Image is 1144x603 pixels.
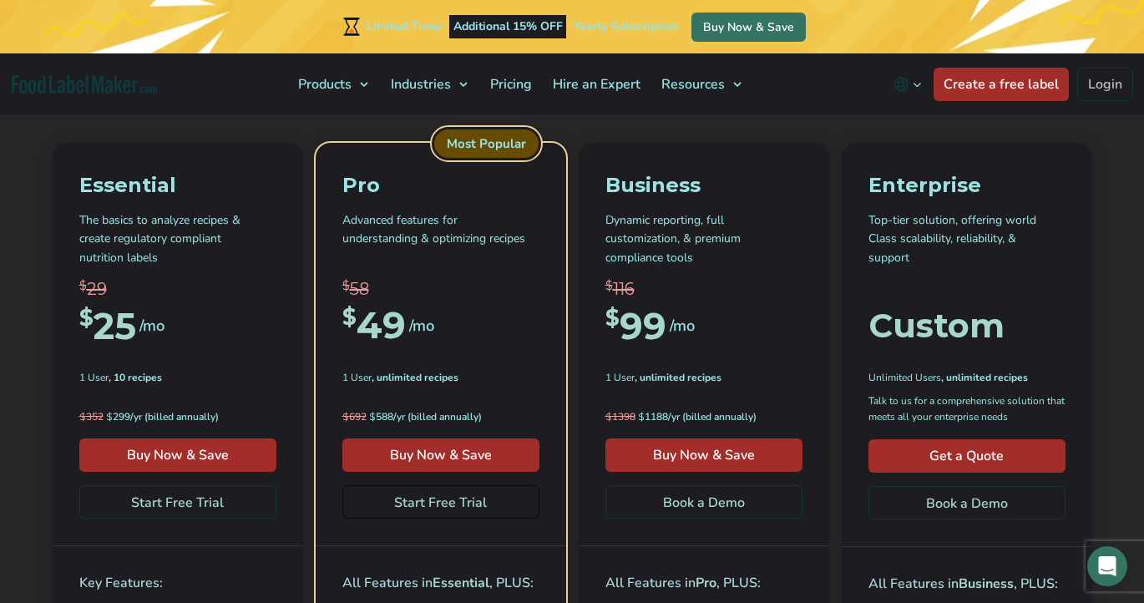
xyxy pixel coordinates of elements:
p: Business [605,170,802,201]
span: $ [369,410,376,423]
span: $ [106,410,113,423]
p: Essential [79,170,276,201]
p: 299/yr (billed annually) [79,408,276,425]
a: Start Free Trial [79,485,276,519]
del: 352 [79,410,104,423]
a: Book a Demo [868,486,1066,519]
span: Unlimited Users [868,370,941,385]
span: $ [79,410,86,423]
div: 25 [79,307,136,344]
p: Dynamic reporting, full customization, & premium compliance tools [605,211,802,267]
a: Buy Now & Save [79,438,276,472]
span: 29 [87,276,107,301]
span: , Unlimited Recipes [372,370,458,385]
span: 1 User [605,370,635,385]
p: 588/yr (billed annually) [342,408,539,425]
a: Book a Demo [605,485,802,519]
span: /mo [139,314,165,337]
span: /mo [409,314,434,337]
del: 692 [342,410,367,423]
span: $ [342,410,349,423]
div: Open Intercom Messenger [1087,546,1127,586]
div: 99 [605,307,666,344]
a: Login [1077,68,1133,101]
span: $ [605,410,612,423]
span: 1 User [79,370,109,385]
a: Buy Now & Save [691,13,806,42]
p: All Features in , PLUS: [605,573,802,595]
span: $ [342,307,357,328]
a: Hire an Expert [543,53,647,115]
a: Industries [381,53,476,115]
span: Pro [696,574,716,592]
span: $ [638,410,645,423]
p: Key Features: [79,573,276,595]
p: Enterprise [868,170,1066,201]
a: Resources [651,53,750,115]
span: $ [79,307,94,329]
a: Buy Now & Save [605,438,802,472]
span: Products [293,75,353,94]
span: Yearly Subscription [574,18,678,34]
p: Talk to us for a comprehensive solution that meets all your enterprise needs [868,393,1066,425]
span: Limited Time! [367,18,442,34]
span: Hire an Expert [548,75,642,94]
span: Pricing [485,75,534,94]
a: Start Free Trial [342,485,539,519]
span: 116 [613,276,635,301]
p: Pro [342,170,539,201]
span: $ [342,276,350,296]
span: 1 User [342,370,372,385]
div: 49 [342,307,406,343]
span: , Unlimited Recipes [635,370,721,385]
span: /mo [670,314,695,337]
span: Industries [386,75,453,94]
p: 1188/yr (billed annually) [605,408,802,425]
span: $ [605,307,620,329]
div: Custom [868,309,1005,342]
del: 1398 [605,410,635,423]
a: Create a free label [934,68,1069,101]
p: The basics to analyze recipes & create regulatory compliant nutrition labels [79,211,276,267]
span: Most Popular [432,127,541,161]
span: 58 [350,276,369,301]
span: Additional 15% OFF [449,15,567,38]
span: Essential [433,574,489,592]
p: Top-tier solution, offering world Class scalability, reliability, & support [868,211,1066,267]
span: , Unlimited Recipes [941,370,1028,385]
span: $ [605,276,613,296]
p: All Features in , PLUS: [868,574,1066,595]
a: Buy Now & Save [342,438,539,472]
a: Products [288,53,377,115]
span: , 10 Recipes [109,370,162,385]
p: Advanced features for understanding & optimizing recipes [342,211,539,267]
span: Business [959,575,1014,593]
p: All Features in , PLUS: [342,573,539,595]
a: Get a Quote [868,439,1066,473]
span: $ [79,276,87,296]
span: Resources [656,75,726,94]
a: Pricing [480,53,539,115]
